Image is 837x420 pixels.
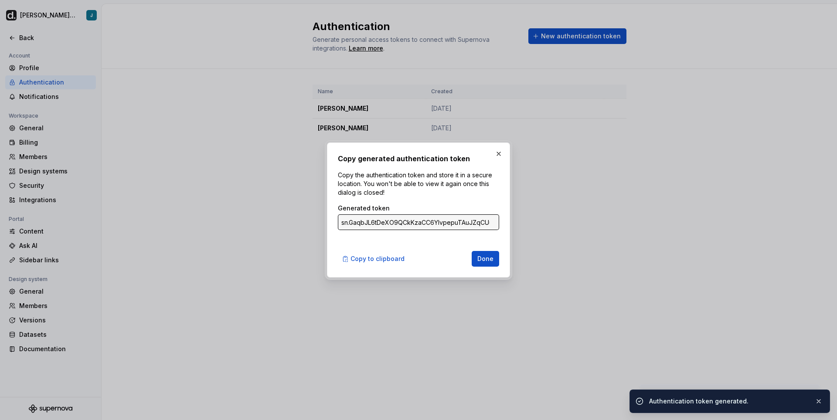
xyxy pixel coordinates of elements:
div: Authentication token generated. [649,397,808,406]
span: Done [477,254,493,263]
button: Done [472,251,499,267]
label: Generated token [338,204,390,213]
button: Copy to clipboard [338,251,410,267]
h2: Copy generated authentication token [338,153,499,164]
p: Copy the authentication token and store it in a secure location. You won't be able to view it aga... [338,171,499,197]
span: Copy to clipboard [350,254,405,263]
